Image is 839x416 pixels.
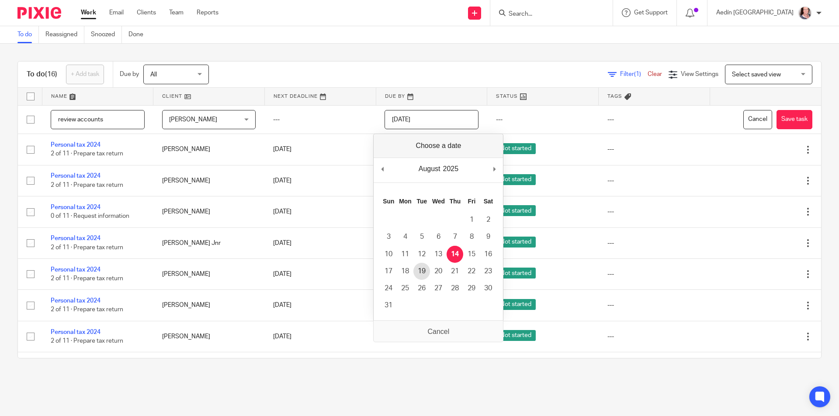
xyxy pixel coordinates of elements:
[380,263,397,280] button: 17
[153,321,265,352] td: [PERSON_NAME]
[480,211,496,228] button: 2
[264,352,376,383] td: [DATE]
[447,228,463,245] button: 7
[264,134,376,165] td: [DATE]
[264,290,376,321] td: [DATE]
[45,71,57,78] span: (16)
[732,72,781,78] span: Select saved view
[51,298,101,304] a: Personal tax 2024
[51,173,101,179] a: Personal tax 2024
[413,263,430,280] button: 19
[620,71,648,77] span: Filter
[413,228,430,245] button: 5
[487,105,599,134] td: ---
[66,65,104,84] a: + Add task
[463,211,480,228] button: 1
[51,267,101,273] a: Personal tax 2024
[51,204,101,210] a: Personal tax 2024
[634,10,668,16] span: Get Support
[51,213,129,219] span: 0 of 11 · Request information
[399,198,411,205] abbr: Monday
[743,110,772,130] button: Cancel
[607,176,701,185] div: ---
[777,110,812,130] button: Save task
[397,246,413,263] button: 11
[51,338,123,344] span: 2 of 11 · Prepare tax return
[264,321,376,352] td: [DATE]
[153,196,265,227] td: [PERSON_NAME]
[496,143,536,154] span: Not started
[508,10,586,18] input: Search
[169,117,217,123] span: [PERSON_NAME]
[496,330,536,341] span: Not started
[430,246,447,263] button: 13
[153,258,265,289] td: [PERSON_NAME]
[607,239,701,248] div: ---
[468,198,476,205] abbr: Friday
[607,301,701,309] div: ---
[442,162,460,175] div: 2025
[480,246,496,263] button: 16
[484,198,493,205] abbr: Saturday
[51,275,123,282] span: 2 of 11 · Prepare tax return
[91,26,122,43] a: Snoozed
[264,105,376,134] td: ---
[51,235,101,241] a: Personal tax 2024
[153,134,265,165] td: [PERSON_NAME]
[417,162,442,175] div: August
[51,182,123,188] span: 2 of 11 · Prepare tax return
[397,228,413,245] button: 4
[378,162,387,175] button: Previous Month
[51,329,101,335] a: Personal tax 2024
[385,110,478,130] input: Use the arrow keys to pick a date
[153,290,265,321] td: [PERSON_NAME]
[798,6,812,20] img: ComerfordFoley-37PS%20-%20Aedin%201.jpg
[153,352,265,383] td: [PERSON_NAME]
[607,270,701,278] div: ---
[385,333,403,340] span: [DATE]
[463,228,480,245] button: 8
[150,72,157,78] span: All
[450,198,461,205] abbr: Thursday
[496,299,536,310] span: Not started
[480,263,496,280] button: 23
[496,237,536,248] span: Not started
[51,307,123,313] span: 2 of 11 · Prepare tax return
[27,70,57,79] h1: To do
[17,26,39,43] a: To do
[169,8,184,17] a: Team
[681,71,718,77] span: View Settings
[463,246,480,263] button: 15
[81,8,96,17] a: Work
[607,145,701,154] div: ---
[264,196,376,227] td: [DATE]
[380,280,397,297] button: 24
[480,228,496,245] button: 9
[120,70,139,79] p: Due by
[463,280,480,297] button: 29
[480,280,496,297] button: 30
[432,198,445,205] abbr: Wednesday
[264,227,376,258] td: [DATE]
[45,26,84,43] a: Reassigned
[607,94,622,99] span: Tags
[380,228,397,245] button: 3
[51,244,123,251] span: 2 of 11 · Prepare tax return
[153,165,265,196] td: [PERSON_NAME]
[153,227,265,258] td: [PERSON_NAME] Jnr
[264,165,376,196] td: [DATE]
[648,71,662,77] a: Clear
[430,280,447,297] button: 27
[496,205,536,216] span: Not started
[496,268,536,278] span: Not started
[380,297,397,314] button: 31
[447,263,463,280] button: 21
[51,151,123,157] span: 2 of 11 · Prepare tax return
[51,110,145,130] input: Task name
[496,174,536,185] span: Not started
[599,105,710,134] td: ---
[607,207,701,216] div: ---
[463,263,480,280] button: 22
[417,198,427,205] abbr: Tuesday
[109,8,124,17] a: Email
